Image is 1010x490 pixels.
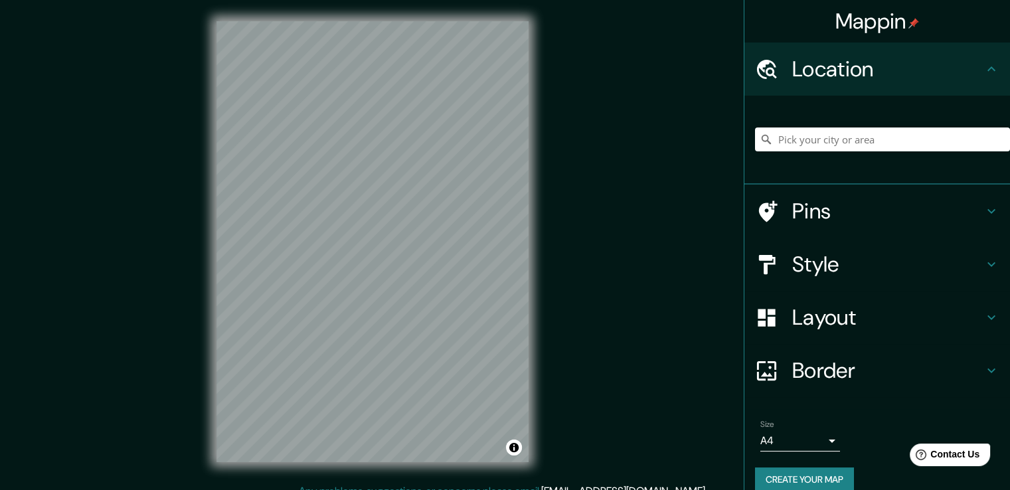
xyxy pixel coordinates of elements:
canvas: Map [216,21,529,462]
h4: Style [792,251,983,278]
button: Toggle attribution [506,440,522,455]
div: A4 [760,430,840,451]
img: pin-icon.png [908,18,919,29]
h4: Mappin [835,8,920,35]
h4: Location [792,56,983,82]
h4: Pins [792,198,983,224]
iframe: Help widget launcher [892,438,995,475]
h4: Border [792,357,983,384]
div: Location [744,42,1010,96]
div: Border [744,344,1010,397]
div: Style [744,238,1010,291]
input: Pick your city or area [755,127,1010,151]
div: Layout [744,291,1010,344]
h4: Layout [792,304,983,331]
label: Size [760,419,774,430]
div: Pins [744,185,1010,238]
